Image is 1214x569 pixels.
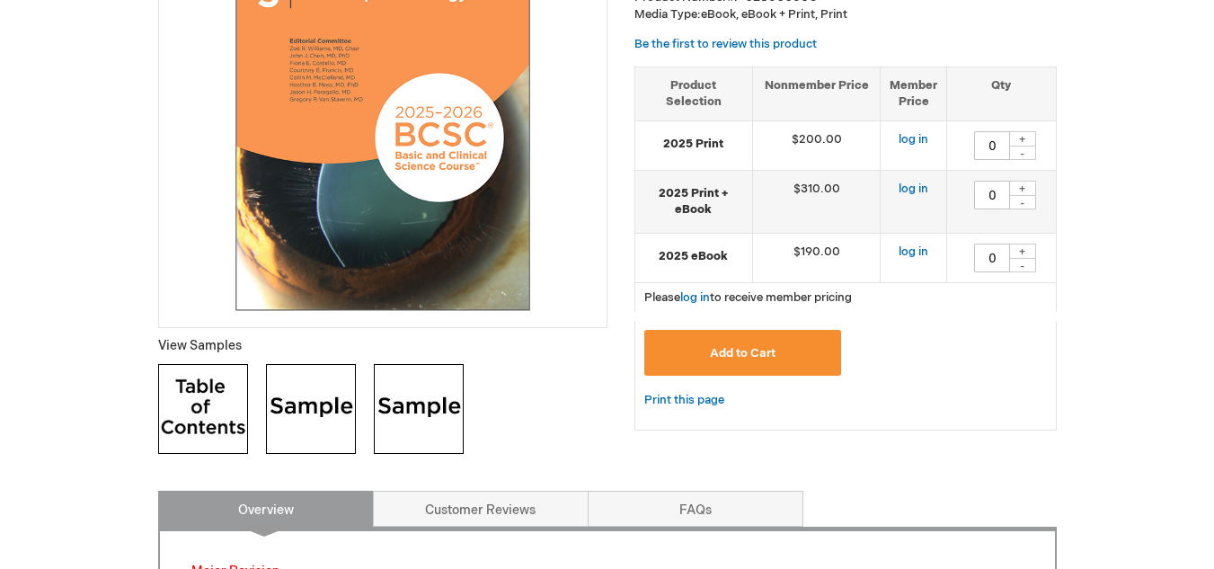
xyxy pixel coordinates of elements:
a: log in [899,182,928,196]
span: Please to receive member pricing [644,290,852,305]
p: eBook, eBook + Print, Print [634,6,1057,23]
td: $190.00 [752,233,881,282]
div: - [1009,258,1036,272]
img: Click to view [158,364,248,454]
strong: 2025 Print + eBook [644,185,743,218]
div: + [1009,244,1036,259]
div: + [1009,181,1036,196]
a: Be the first to review this product [634,37,817,51]
a: Overview [158,491,374,527]
p: View Samples [158,337,607,355]
a: log in [680,290,710,305]
img: Click to view [266,364,356,454]
input: Qty [974,244,1010,272]
input: Qty [974,181,1010,209]
button: Add to Cart [644,330,842,376]
a: FAQs [588,491,803,527]
div: - [1009,195,1036,209]
img: Click to view [374,364,464,454]
td: $310.00 [752,170,881,233]
strong: 2025 eBook [644,248,743,265]
th: Nonmember Price [752,67,881,120]
a: Customer Reviews [373,491,589,527]
a: Print this page [644,389,724,412]
a: log in [899,244,928,259]
strong: 2025 Print [644,136,743,153]
th: Member Price [881,67,947,120]
div: + [1009,131,1036,147]
a: log in [899,132,928,147]
td: $200.00 [752,120,881,170]
input: Qty [974,131,1010,160]
th: Qty [947,67,1056,120]
div: - [1009,146,1036,160]
span: Add to Cart [710,346,775,360]
strong: Media Type: [634,7,701,22]
th: Product Selection [635,67,753,120]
